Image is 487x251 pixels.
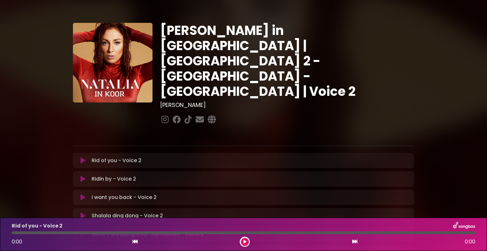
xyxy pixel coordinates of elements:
p: I want you back - Voice 2 [92,194,157,201]
p: Rid of you - Voice 2 [12,222,62,230]
span: 0:00 [12,238,22,245]
img: YTVS25JmS9CLUqXqkEhs [73,23,153,102]
span: 0:00 [465,238,475,246]
p: Ridin by - Voice 2 [92,175,136,183]
p: Rid of you - Voice 2 [92,157,141,164]
h1: [PERSON_NAME] in [GEOGRAPHIC_DATA] | [GEOGRAPHIC_DATA] 2 - [GEOGRAPHIC_DATA] - [GEOGRAPHIC_DATA] ... [160,23,414,99]
img: songbox-logo-white.png [453,222,475,230]
h3: [PERSON_NAME] [160,102,414,109]
p: Shalala ding dong - Voice 2 [92,212,163,220]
